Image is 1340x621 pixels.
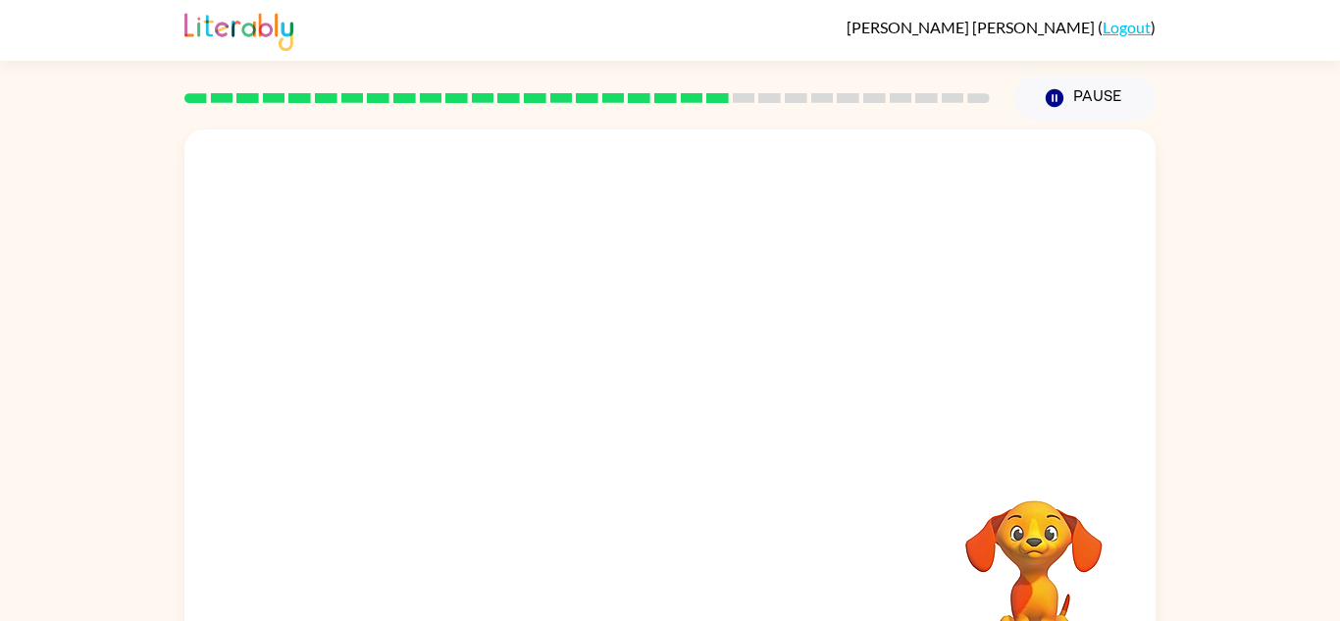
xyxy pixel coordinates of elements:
[1013,76,1156,121] button: Pause
[1103,18,1151,36] a: Logout
[184,8,293,51] img: Literably
[847,18,1156,36] div: ( )
[847,18,1098,36] span: [PERSON_NAME] [PERSON_NAME]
